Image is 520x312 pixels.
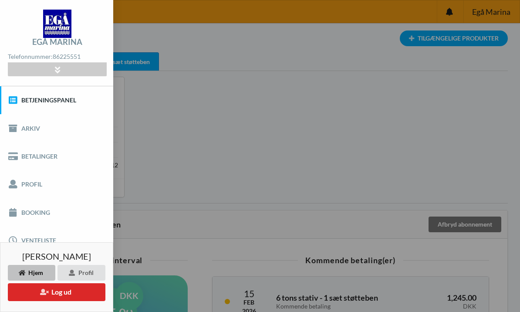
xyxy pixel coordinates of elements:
div: Profil [57,265,105,281]
img: logo [43,10,71,38]
div: Telefonnummer: [8,51,106,63]
span: [PERSON_NAME] [22,252,91,261]
button: Log ud [8,283,105,301]
div: Egå Marina [32,38,82,46]
div: Hjem [8,265,55,281]
strong: 86225551 [53,53,81,60]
